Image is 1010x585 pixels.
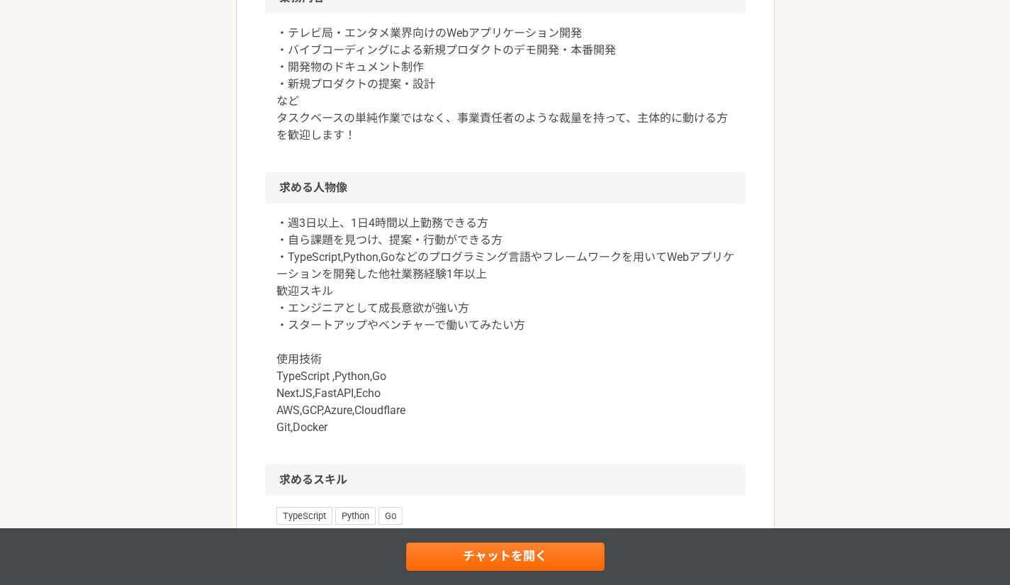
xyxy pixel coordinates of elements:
span: Python [335,507,376,524]
p: ・テレビ局・エンタメ業界向けのWebアプリケーション開発 ・バイブコーディングによる新規プロダクトのデモ開発・本番開発 ・開発物のドキュメント制作 ・新規プロダクトの提案・設計 など タスクベー... [276,25,734,144]
a: チャットを開く [406,542,605,571]
h2: 求める人物像 [265,172,746,204]
h2: 求めるスキル [265,464,746,496]
span: TypeScript [276,507,332,524]
p: ・週3日以上、1日4時間以上勤務できる方 ・自ら課題を見つけ、提案・行動ができる方 ・TypeScript,Python,Goなどのプログラミング言語やフレームワークを用いてWebアプリケーショ... [276,215,734,436]
span: Go [378,507,403,524]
